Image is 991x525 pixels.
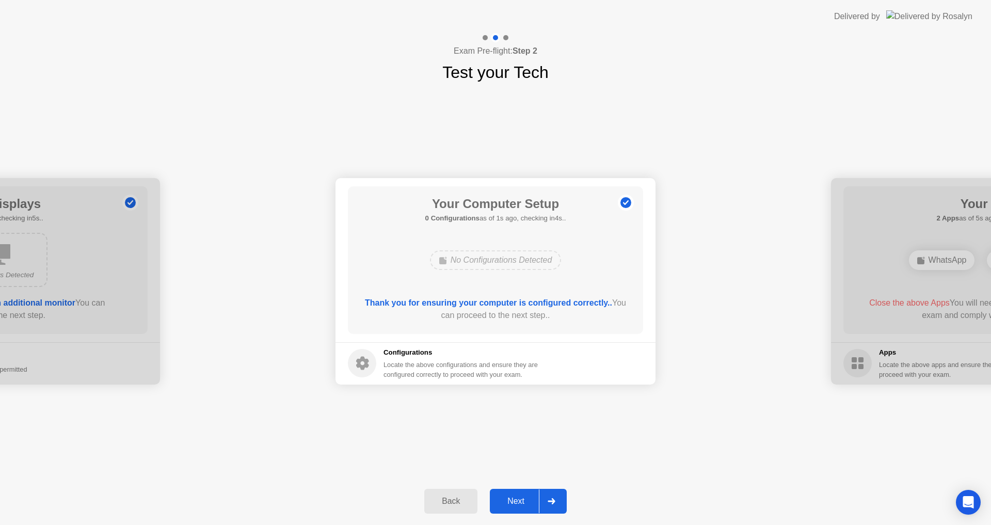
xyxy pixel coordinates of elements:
b: Thank you for ensuring your computer is configured correctly.. [365,298,612,307]
button: Back [424,489,477,514]
div: Delivered by [834,10,880,23]
div: No Configurations Detected [430,250,562,270]
div: You can proceed to the next step.. [363,297,629,322]
h1: Test your Tech [442,60,549,85]
b: Step 2 [513,46,537,55]
div: Back [427,497,474,506]
h4: Exam Pre-flight: [454,45,537,57]
div: Locate the above configurations and ensure they are configured correctly to proceed with your exam. [383,360,540,379]
h5: Configurations [383,347,540,358]
div: Open Intercom Messenger [956,490,981,515]
h5: as of 1s ago, checking in4s.. [425,213,566,224]
div: Next [493,497,539,506]
img: Delivered by Rosalyn [886,10,972,22]
button: Next [490,489,567,514]
b: 0 Configurations [425,214,479,222]
h1: Your Computer Setup [425,195,566,213]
